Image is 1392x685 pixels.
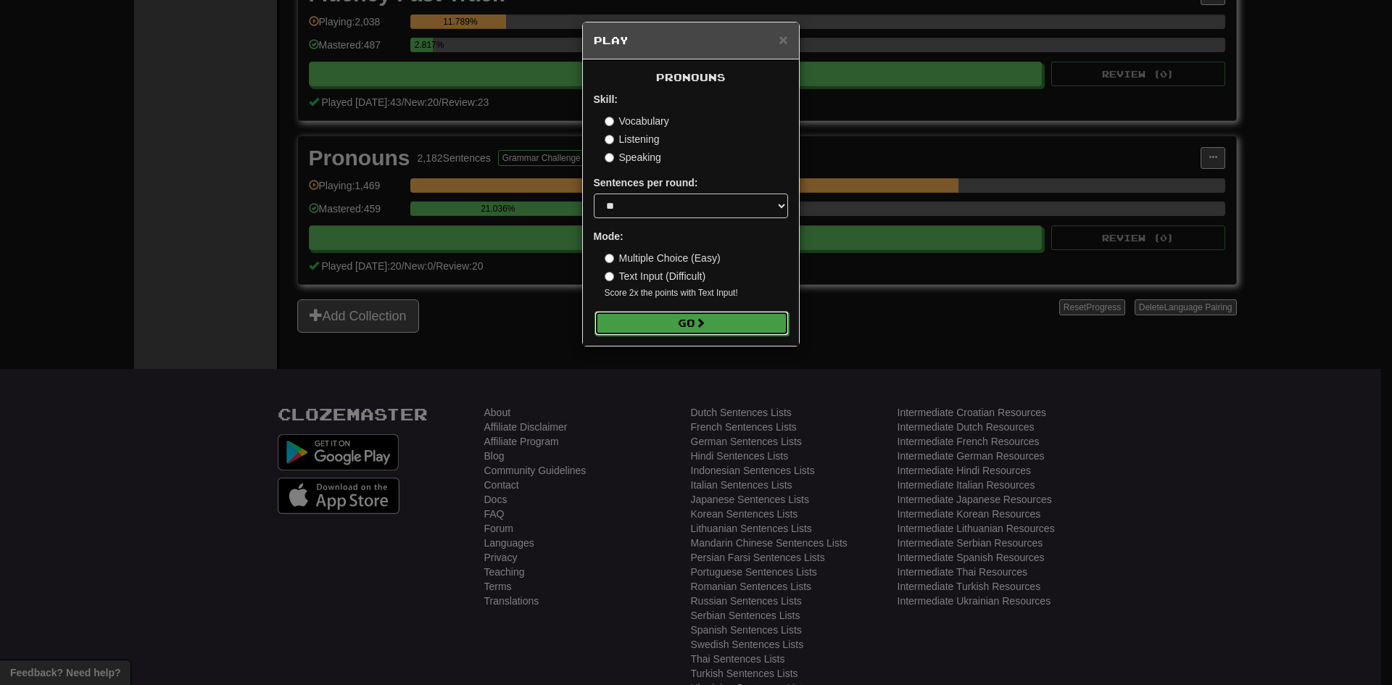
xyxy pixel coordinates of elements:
[779,31,787,48] span: ×
[605,272,614,281] input: Text Input (Difficult)
[605,135,614,144] input: Listening
[594,175,698,190] label: Sentences per round:
[594,33,788,48] h5: Play
[605,117,614,126] input: Vocabulary
[605,150,661,165] label: Speaking
[605,132,660,146] label: Listening
[605,254,614,263] input: Multiple Choice (Easy)
[594,231,623,242] strong: Mode:
[605,153,614,162] input: Speaking
[594,311,789,336] button: Go
[594,94,618,105] strong: Skill:
[779,32,787,47] button: Close
[656,71,726,83] span: Pronouns
[605,251,721,265] label: Multiple Choice (Easy)
[605,114,669,128] label: Vocabulary
[605,269,706,283] label: Text Input (Difficult)
[605,287,788,299] small: Score 2x the points with Text Input !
